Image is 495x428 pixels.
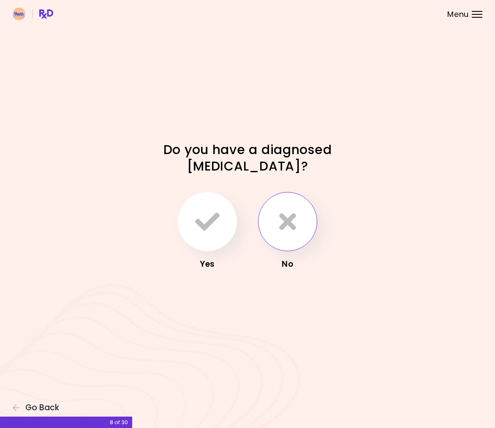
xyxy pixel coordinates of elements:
[13,8,53,20] img: RxDiet
[254,257,321,271] div: No
[13,403,63,412] button: Go Back
[122,141,373,174] h1: Do you have a diagnosed [MEDICAL_DATA]?
[447,11,469,18] span: Menu
[174,257,241,271] div: Yes
[25,403,59,412] span: Go Back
